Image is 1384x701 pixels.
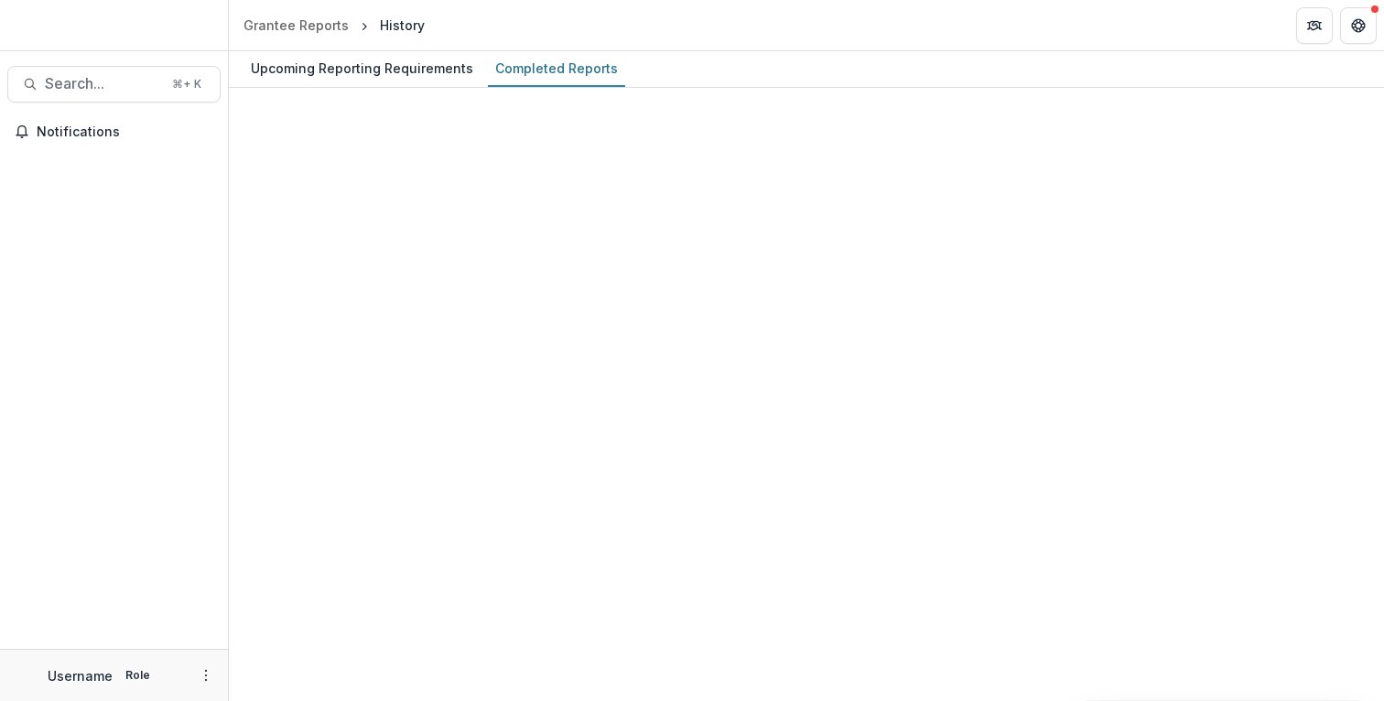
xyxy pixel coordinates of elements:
[7,66,221,102] button: Search...
[48,666,113,685] p: Username
[45,75,161,92] span: Search...
[488,51,625,87] a: Completed Reports
[1340,7,1377,44] button: Get Help
[380,16,425,35] div: History
[236,12,356,38] a: Grantee Reports
[236,12,432,38] nav: breadcrumb
[7,117,221,146] button: Notifications
[168,74,205,94] div: ⌘ + K
[120,667,156,684] p: Role
[37,124,213,140] span: Notifications
[243,51,481,87] a: Upcoming Reporting Requirements
[243,55,481,81] div: Upcoming Reporting Requirements
[1296,7,1333,44] button: Partners
[488,55,625,81] div: Completed Reports
[243,16,349,35] div: Grantee Reports
[195,664,217,686] button: More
